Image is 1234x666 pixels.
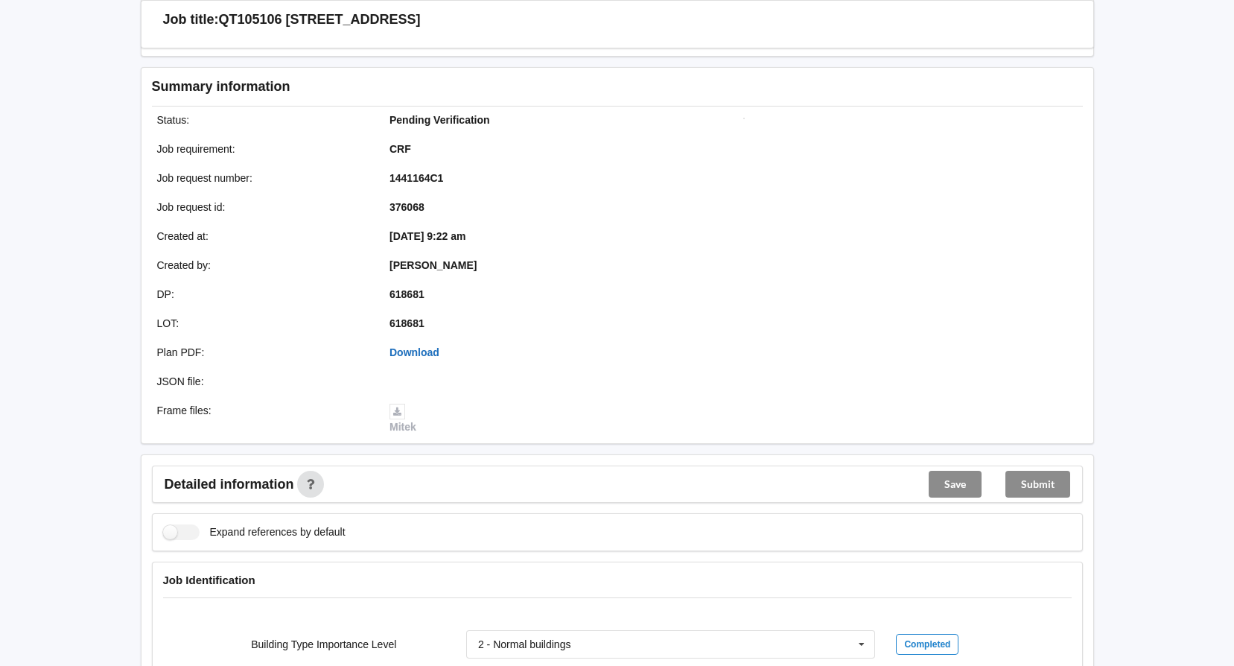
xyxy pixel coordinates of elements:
div: Job request id : [147,200,380,215]
b: 376068 [389,201,424,213]
b: 1441164C1 [389,172,443,184]
h4: Job Identification [163,573,1072,587]
img: Job impression image thumbnail [743,118,745,119]
span: Detailed information [165,478,294,491]
b: [DATE] 9:22 am [389,230,465,242]
div: Completed [896,634,958,655]
b: [PERSON_NAME] [389,259,477,271]
b: 618681 [389,317,424,329]
div: JSON file : [147,374,380,389]
h3: Summary information [152,78,845,95]
a: Download [389,346,439,358]
h3: QT105106 [STREET_ADDRESS] [219,11,421,28]
div: Job requirement : [147,142,380,156]
label: Building Type Importance Level [251,638,396,650]
div: LOT : [147,316,380,331]
h3: Job title: [163,11,219,28]
a: Mitek [389,405,416,433]
div: Plan PDF : [147,345,380,360]
div: Status : [147,112,380,127]
div: Created by : [147,258,380,273]
div: 2 - Normal buildings [478,639,571,650]
div: Created at : [147,229,380,244]
b: CRF [389,143,411,155]
div: DP : [147,287,380,302]
div: Job request number : [147,171,380,185]
label: Expand references by default [163,524,346,540]
b: 618681 [389,288,424,300]
div: Frame files : [147,403,380,434]
b: Pending Verification [389,114,490,126]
